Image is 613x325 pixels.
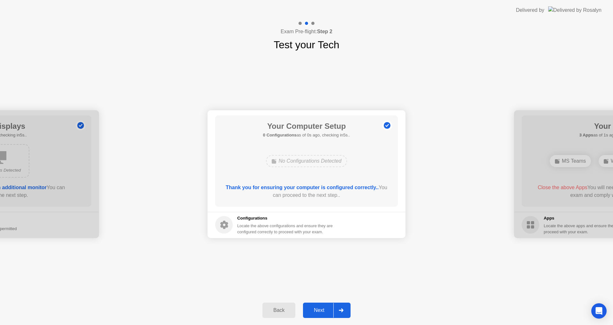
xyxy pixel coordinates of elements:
h4: Exam Pre-flight: [281,28,332,35]
div: Next [305,307,333,313]
b: Step 2 [317,29,332,34]
h1: Your Computer Setup [263,120,350,132]
div: You can proceed to the next step.. [224,184,389,199]
h5: as of 0s ago, checking in5s.. [263,132,350,138]
h1: Test your Tech [274,37,339,52]
button: Next [303,303,351,318]
div: Open Intercom Messenger [591,303,607,319]
h5: Configurations [237,215,334,221]
div: Delivered by [516,6,544,14]
img: Delivered by Rosalyn [548,6,602,14]
b: Thank you for ensuring your computer is configured correctly.. [226,185,379,190]
div: No Configurations Detected [266,155,347,167]
b: 0 Configurations [263,133,297,137]
div: Locate the above configurations and ensure they are configured correctly to proceed with your exam. [237,223,334,235]
div: Back [264,307,293,313]
button: Back [262,303,295,318]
